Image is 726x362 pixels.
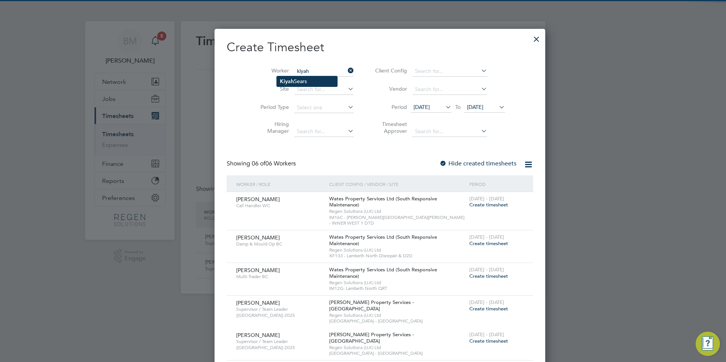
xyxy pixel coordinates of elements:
label: Hiring Manager [255,121,289,134]
span: Create timesheet [469,240,508,247]
span: [PERSON_NAME] [236,267,280,274]
span: IM12G- Lambeth North QRT [329,285,465,291]
span: Create timesheet [469,273,508,279]
span: [PERSON_NAME] [236,299,280,306]
span: Regen Solutions (U.K) Ltd [329,312,465,318]
span: Create timesheet [469,305,508,312]
input: Search for... [412,126,487,137]
span: [GEOGRAPHIC_DATA] - [GEOGRAPHIC_DATA] [329,350,465,356]
span: 06 Workers [252,160,296,167]
div: Period [467,175,526,193]
span: Damp & Mould Op BC [236,241,324,247]
span: IM16C - [PERSON_NAME][GEOGRAPHIC_DATA][PERSON_NAME] - INNER WEST 1 DTD [329,214,465,226]
span: Regen Solutions (U.K) Ltd [329,280,465,286]
label: Period Type [255,104,289,110]
button: Engage Resource Center [696,332,720,356]
span: Create timesheet [469,201,508,208]
div: Worker / Role [234,175,327,193]
span: Regen Solutions (U.K) Ltd [329,247,465,253]
label: Client Config [373,67,407,74]
span: 06 of [252,160,265,167]
div: Showing [227,160,297,168]
input: Search for... [294,84,354,95]
input: Search for... [294,126,354,137]
span: Regen Solutions (U.K) Ltd [329,345,465,351]
input: Select one [294,102,354,113]
span: [PERSON_NAME] Property Services - [GEOGRAPHIC_DATA] [329,331,414,344]
span: XF133 - Lambeth North Disrepair & D2D [329,253,465,259]
span: [DATE] - [DATE] [469,195,504,202]
span: [PERSON_NAME] [236,196,280,203]
span: Create timesheet [469,338,508,344]
span: [DATE] - [DATE] [469,331,504,338]
input: Search for... [412,84,487,95]
span: [PERSON_NAME] [236,234,280,241]
h2: Create Timesheet [227,39,533,55]
label: Period [373,104,407,110]
span: Supervisor / Team Leader ([GEOGRAPHIC_DATA]) 2025 [236,306,324,318]
label: Worker [255,67,289,74]
b: Kiyah [280,78,294,85]
span: Call Handler WC [236,203,324,209]
span: [DATE] - [DATE] [469,266,504,273]
label: Vendor [373,85,407,92]
span: Multi-Trader BC [236,274,324,280]
span: Wates Property Services Ltd (South Responsive Maintenance) [329,266,437,279]
span: [DATE] [414,104,430,110]
label: Site [255,85,289,92]
span: Regen Solutions (U.K) Ltd [329,208,465,214]
span: Wates Property Services Ltd (South Responsive Maintenance) [329,195,437,208]
span: [DATE] - [DATE] [469,299,504,305]
label: Hide created timesheets [439,160,516,167]
span: Supervisor / Team Leader ([GEOGRAPHIC_DATA]) 2025 [236,338,324,350]
span: [DATE] - [DATE] [469,234,504,240]
span: [PERSON_NAME] [236,332,280,338]
span: [GEOGRAPHIC_DATA] - [GEOGRAPHIC_DATA] [329,318,465,324]
span: [DATE] [467,104,483,110]
span: To [453,102,463,112]
input: Search for... [294,66,354,77]
label: Timesheet Approver [373,121,407,134]
div: Client Config / Vendor / Site [327,175,467,193]
li: Sears [277,76,337,87]
input: Search for... [412,66,487,77]
span: Wates Property Services Ltd (South Responsive Maintenance) [329,234,437,247]
span: [PERSON_NAME] Property Services - [GEOGRAPHIC_DATA] [329,299,414,312]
